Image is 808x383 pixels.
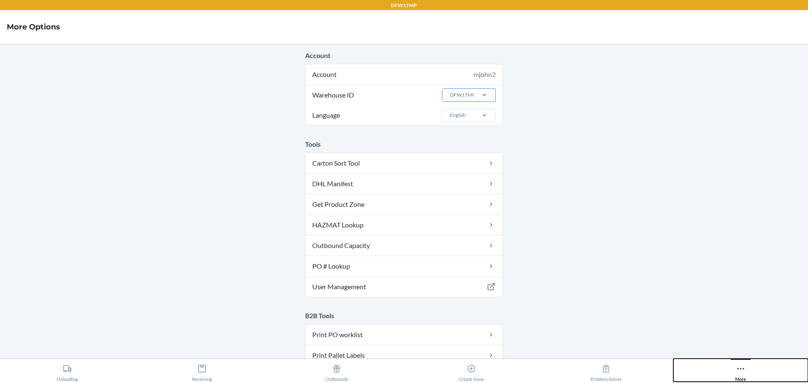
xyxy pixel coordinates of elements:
[306,235,502,256] a: Outbound Capacity
[450,111,466,119] div: English
[305,139,503,149] p: Tools
[306,174,502,194] a: DHL Manifest
[590,361,622,382] div: Problem Solver
[306,325,502,345] a: Print PO worklist
[305,311,503,321] p: B2B Tools
[306,277,502,297] a: User Management
[135,359,269,382] button: Receiving
[391,2,417,9] p: DFW1TMP
[306,256,502,276] a: PO # Lookup
[306,194,502,214] a: Get Product Zone
[404,359,539,382] button: Create Issue
[325,361,348,382] div: Outbounds
[305,50,503,61] p: Account
[269,359,404,382] button: Outbounds
[449,111,450,119] input: LanguageEnglish
[7,21,60,32] h4: More Options
[459,361,484,382] div: Create Issue
[450,91,475,99] div: DFW1TMP
[57,361,78,382] div: Unloading
[735,361,746,382] div: More
[311,105,341,125] span: Language
[473,69,496,79] div: mjohn2
[673,359,808,382] button: More
[306,64,502,85] div: Account
[306,345,502,365] a: Print Pallet Labels
[449,91,450,99] input: Warehouse IDDFW1TMP
[306,215,502,235] a: HAZMAT Lookup
[192,361,212,382] div: Receiving
[539,359,673,382] button: Problem Solver
[311,85,355,105] span: Warehouse ID
[306,153,502,173] a: Carton Sort Tool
